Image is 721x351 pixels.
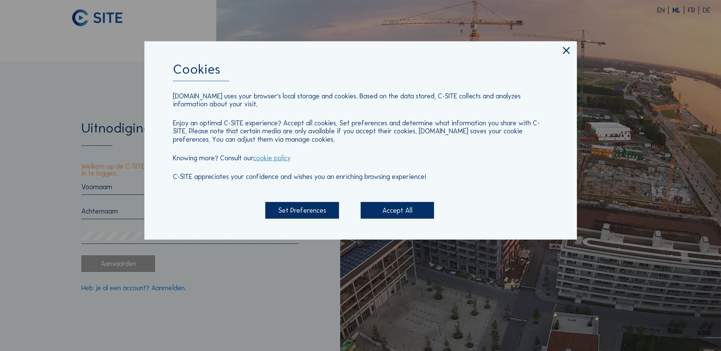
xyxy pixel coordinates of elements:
[173,119,548,144] p: Enjoy an optimal C-SITE experience? Accept all cookies. Set preferences and determine what inform...
[173,173,548,181] p: C-SITE appreciates your confidence and wishes you an enriching browsing experience!
[361,202,434,218] div: Accept All
[173,62,548,81] div: Cookies
[265,202,339,218] div: Set Preferences
[173,92,548,108] p: [DOMAIN_NAME] uses your browser's local storage and cookies. Based on the data stored, C-SITE col...
[253,154,291,162] a: cookie policy
[173,154,548,163] p: Knowing more? Consult our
